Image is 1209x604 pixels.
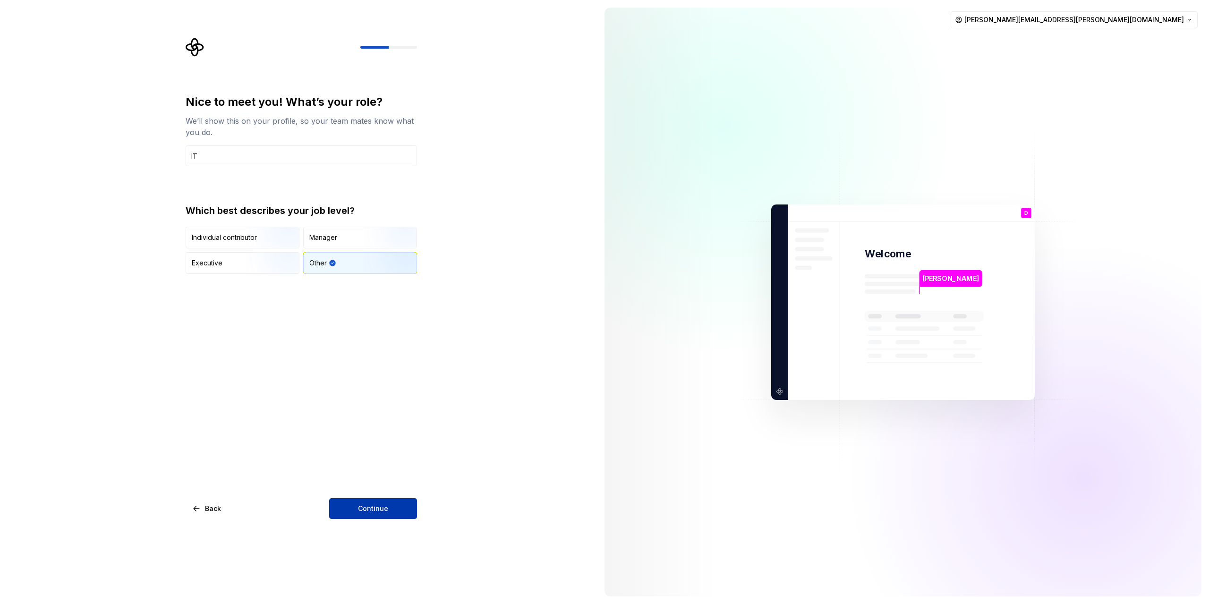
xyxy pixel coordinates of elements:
[329,498,417,519] button: Continue
[951,11,1198,28] button: [PERSON_NAME][EMAIL_ADDRESS][PERSON_NAME][DOMAIN_NAME]
[309,258,327,268] div: Other
[186,498,229,519] button: Back
[192,233,257,242] div: Individual contributor
[192,258,222,268] div: Executive
[358,504,388,513] span: Continue
[1024,210,1028,215] p: D
[186,115,417,138] div: We’ll show this on your profile, so your team mates know what you do.
[865,247,911,261] p: Welcome
[205,504,221,513] span: Back
[309,233,337,242] div: Manager
[922,273,979,283] p: [PERSON_NAME]
[186,145,417,166] input: Job title
[186,38,204,57] svg: Supernova Logo
[186,204,417,217] div: Which best describes your job level?
[186,94,417,110] div: Nice to meet you! What’s your role?
[964,15,1184,25] span: [PERSON_NAME][EMAIL_ADDRESS][PERSON_NAME][DOMAIN_NAME]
